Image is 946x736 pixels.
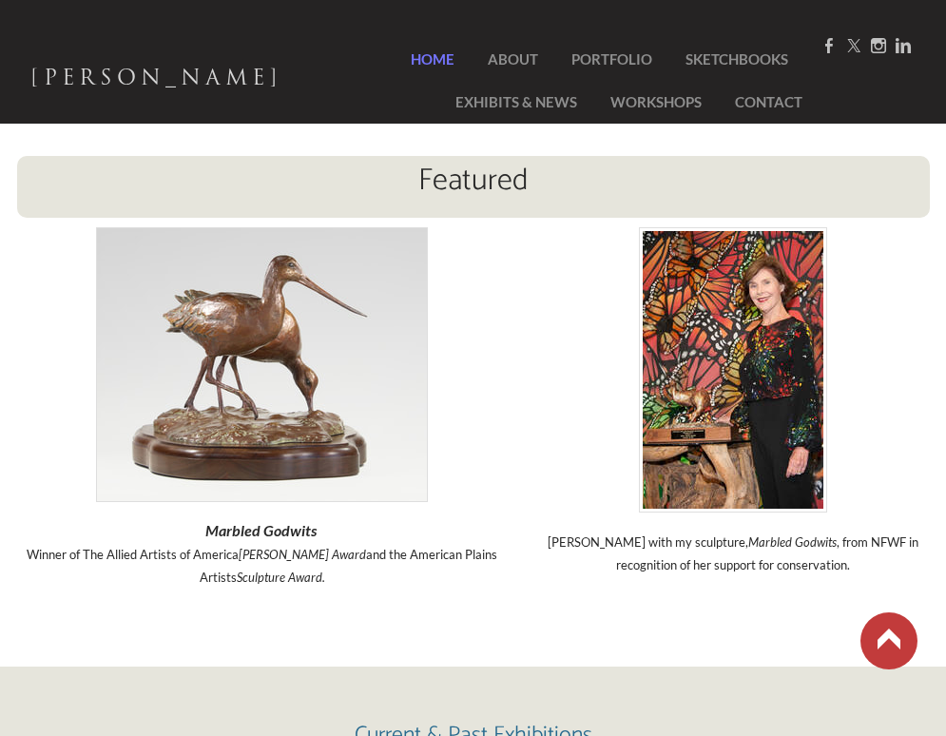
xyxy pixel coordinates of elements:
[896,37,911,55] a: Linkedin
[721,81,802,124] a: Contact
[557,38,666,81] a: Portfolio
[548,534,918,572] font: [PERSON_NAME] with my sculpture, , from NFWF in recognition of her support for conservation.
[473,38,552,81] a: About
[30,60,282,102] a: [PERSON_NAME]
[639,227,827,513] img: Laura Bush
[671,38,802,81] a: SketchBooks
[846,37,861,55] a: Twitter
[30,61,282,94] span: [PERSON_NAME]
[205,521,317,539] em: Marbled Godwits
[441,81,591,124] a: Exhibits & News
[96,227,428,502] img: Marbled Godwit
[821,37,837,55] a: Facebook
[418,156,529,205] font: Featured
[239,547,366,562] em: [PERSON_NAME] Award
[382,38,469,81] a: Home
[596,81,716,124] a: Workshops
[27,547,497,585] font: Winner of The Allied Artists of America and the American Plains Artists
[871,37,886,55] a: Instagram
[237,570,325,585] em: Sculpture Award.
[748,534,837,550] em: Marbled Godwits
